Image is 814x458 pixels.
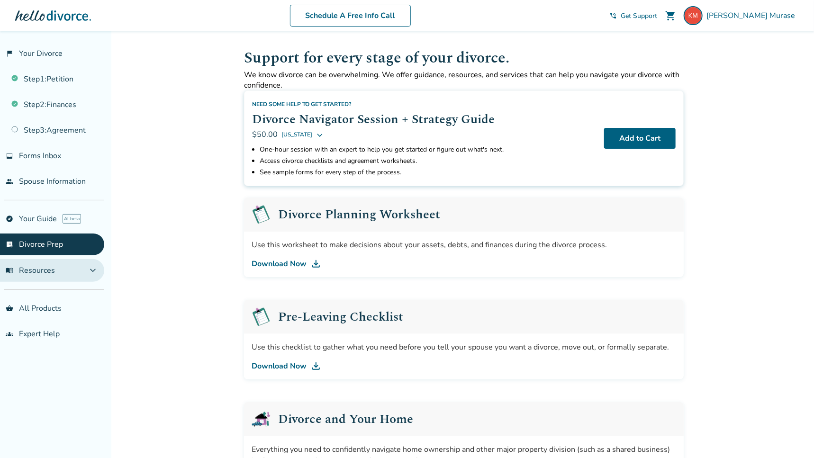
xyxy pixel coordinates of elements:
span: shopping_cart [665,10,676,21]
h1: Support for every stage of your divorce. [244,46,684,70]
span: groups [6,330,13,338]
div: Use this checklist to gather what you need before you tell your spouse you want a divorce, move o... [252,341,676,353]
span: Get Support [621,11,657,20]
button: Add to Cart [604,128,676,149]
li: One-hour session with an expert to help you get started or figure out what's next. [260,144,597,155]
span: expand_more [87,265,99,276]
a: Download Now [252,360,676,372]
li: See sample forms for every step of the process. [260,167,597,178]
span: AI beta [63,214,81,224]
span: [PERSON_NAME] Murase [706,10,799,21]
h2: Pre-Leaving Checklist [278,311,403,323]
span: people [6,178,13,185]
button: [US_STATE] [281,129,324,140]
h2: Divorce and Your Home [278,413,413,425]
span: flag_2 [6,50,13,57]
span: Need some help to get started? [252,100,352,108]
span: explore [6,215,13,223]
h2: Divorce Navigator Session + Strategy Guide [252,110,597,129]
img: DL [310,360,322,372]
img: Pre-Leaving Checklist [252,205,271,224]
p: We know divorce can be overwhelming. We offer guidance, resources, and services that can help you... [244,70,684,90]
img: katsu610@gmail.com [684,6,703,25]
span: menu_book [6,267,13,274]
iframe: Chat Widget [767,413,814,458]
img: DL [310,258,322,269]
span: list_alt_check [6,241,13,248]
span: shopping_basket [6,305,13,312]
a: Download Now [252,258,676,269]
a: Schedule A Free Info Call [290,5,411,27]
span: phone_in_talk [609,12,617,19]
img: Pre-Leaving Checklist [252,307,271,326]
div: Use this worksheet to make decisions about your assets, debts, and finances during the divorce pr... [252,239,676,251]
span: $50.00 [252,129,278,140]
span: [US_STATE] [281,129,312,140]
span: Forms Inbox [19,151,61,161]
span: inbox [6,152,13,160]
li: Access divorce checklists and agreement worksheets. [260,155,597,167]
a: phone_in_talkGet Support [609,11,657,20]
h2: Divorce Planning Worksheet [278,208,440,221]
img: Divorce and Your Home [252,410,271,429]
span: Resources [6,265,55,276]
